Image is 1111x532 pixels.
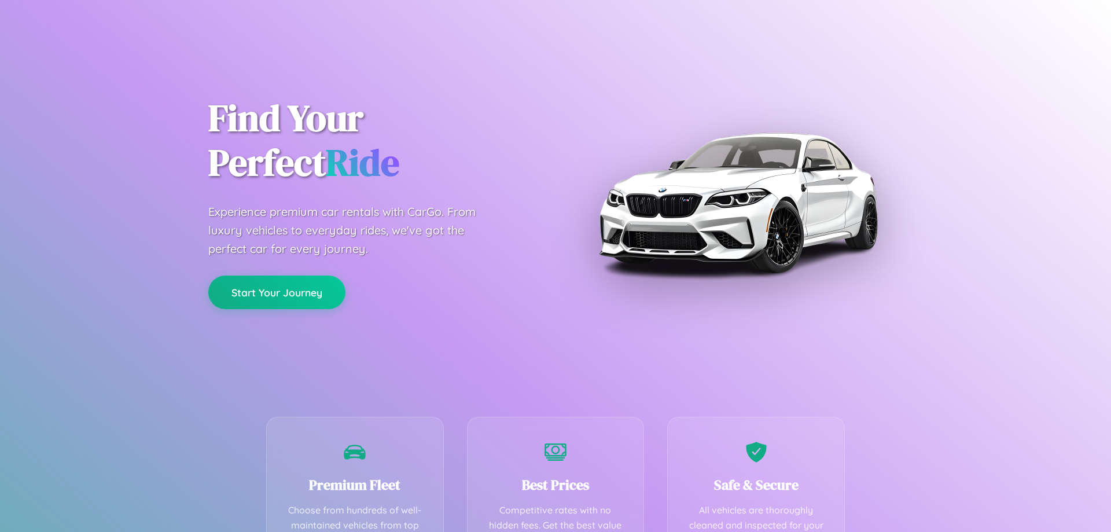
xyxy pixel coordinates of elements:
[208,276,345,309] button: Start Your Journey
[685,475,827,494] h3: Safe & Secure
[485,475,627,494] h3: Best Prices
[593,58,882,347] img: Premium BMW car rental vehicle
[208,203,498,258] p: Experience premium car rentals with CarGo. From luxury vehicles to everyday rides, we've got the ...
[208,96,538,185] h1: Find Your Perfect
[284,475,426,494] h3: Premium Fleet
[326,137,399,188] span: Ride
